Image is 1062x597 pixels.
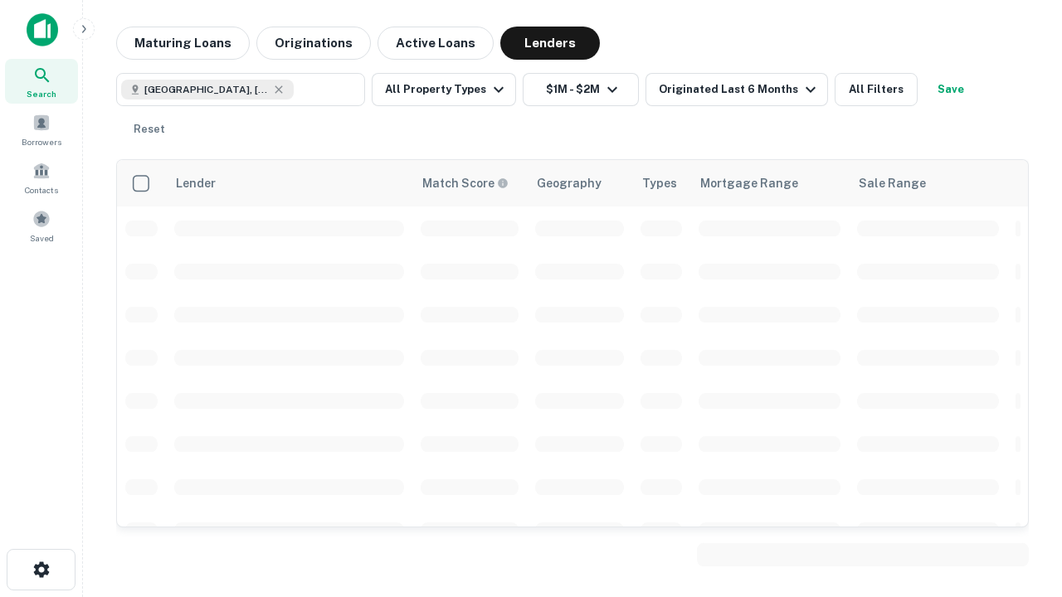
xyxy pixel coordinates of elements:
[859,173,926,193] div: Sale Range
[378,27,494,60] button: Active Loans
[5,203,78,248] a: Saved
[123,113,176,146] button: Reset
[27,87,56,100] span: Search
[256,27,371,60] button: Originations
[422,174,509,192] div: Capitalize uses an advanced AI algorithm to match your search with the best lender. The match sco...
[25,183,58,197] span: Contacts
[537,173,602,193] div: Geography
[27,13,58,46] img: capitalize-icon.png
[166,160,412,206] th: Lender
[642,173,677,193] div: Types
[5,59,78,104] a: Search
[30,231,54,245] span: Saved
[849,160,1007,206] th: Sale Range
[5,107,78,152] a: Borrowers
[979,464,1062,544] iframe: Chat Widget
[632,160,690,206] th: Types
[372,73,516,106] button: All Property Types
[116,27,250,60] button: Maturing Loans
[659,80,821,99] div: Originated Last 6 Months
[645,73,828,106] button: Originated Last 6 Months
[527,160,632,206] th: Geography
[5,155,78,200] a: Contacts
[500,27,600,60] button: Lenders
[690,160,849,206] th: Mortgage Range
[924,73,977,106] button: Save your search to get updates of matches that match your search criteria.
[22,135,61,148] span: Borrowers
[422,174,505,192] h6: Match Score
[523,73,639,106] button: $1M - $2M
[700,173,798,193] div: Mortgage Range
[176,173,216,193] div: Lender
[144,82,269,97] span: [GEOGRAPHIC_DATA], [GEOGRAPHIC_DATA], [GEOGRAPHIC_DATA]
[835,73,918,106] button: All Filters
[412,160,527,206] th: Capitalize uses an advanced AI algorithm to match your search with the best lender. The match sco...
